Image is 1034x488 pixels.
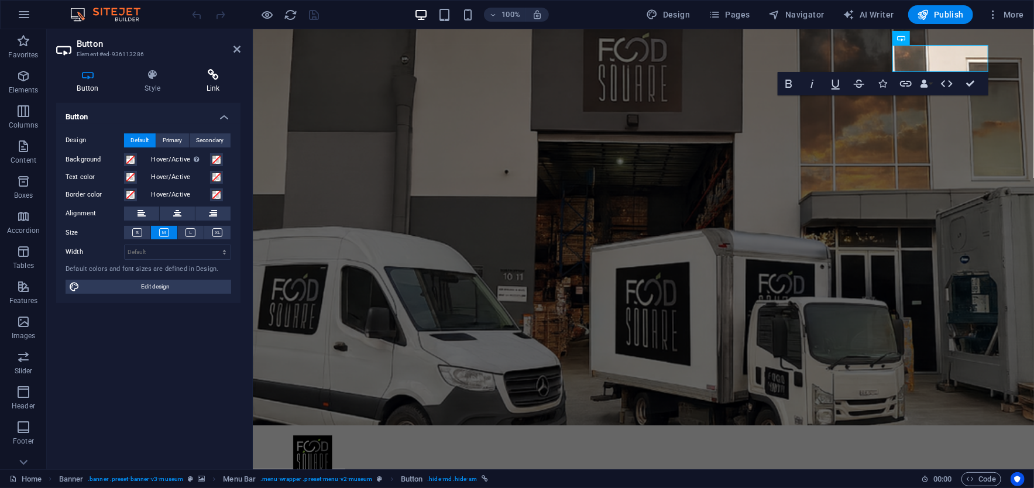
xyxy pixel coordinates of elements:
[12,331,36,341] p: Images
[13,261,34,270] p: Tables
[825,72,847,95] button: Underline (Ctrl+U)
[918,9,964,20] span: Publish
[188,476,193,482] i: This element is a customizable preset
[152,170,210,184] label: Hover/Active
[848,72,870,95] button: Strikethrough
[185,69,241,94] h4: Link
[56,69,124,94] h4: Button
[260,472,372,486] span: . menu-wrapper .preset-menu-v2-museum
[769,9,825,20] span: Navigator
[647,9,691,20] span: Design
[66,153,124,167] label: Background
[14,191,33,200] p: Boxes
[942,475,943,483] span: :
[66,264,231,274] div: Default colors and font sizes are defined in Design.
[198,476,205,482] i: This element contains a background
[66,133,124,147] label: Design
[484,8,525,22] button: 100%
[801,72,823,95] button: Italic (Ctrl+I)
[871,72,894,95] button: Icons
[124,69,186,94] h4: Style
[8,50,38,60] p: Favorites
[152,153,210,167] label: Hover/Active
[7,226,40,235] p: Accordion
[190,133,231,147] button: Secondary
[482,476,488,482] i: This element is linked
[15,366,33,376] p: Slider
[642,5,695,24] button: Design
[895,72,917,95] button: Link
[908,5,973,24] button: Publish
[9,121,38,130] p: Columns
[260,8,274,22] button: Click here to leave preview mode and continue editing
[284,8,298,22] button: reload
[88,472,183,486] span: . banner .preset-banner-v3-museum
[427,472,477,486] span: . hide-md .hide-sm
[66,280,231,294] button: Edit design
[284,8,298,22] i: Reload page
[778,72,800,95] button: Bold (Ctrl+B)
[709,9,750,20] span: Pages
[967,472,996,486] span: Code
[156,133,189,147] button: Primary
[59,472,84,486] span: Click to select. Double-click to edit
[532,9,542,20] i: On resize automatically adjust zoom level to fit chosen device.
[66,188,124,202] label: Border color
[13,437,34,446] p: Footer
[66,249,124,255] label: Width
[921,472,952,486] h6: Session time
[163,133,183,147] span: Primary
[764,5,829,24] button: Navigator
[56,103,241,124] h4: Button
[131,133,149,147] span: Default
[839,5,899,24] button: AI Writer
[77,39,241,49] h2: Button
[197,133,224,147] span: Secondary
[959,72,981,95] button: Confirm (Ctrl+⏎)
[152,188,210,202] label: Hover/Active
[66,207,124,221] label: Alignment
[377,476,383,482] i: This element is a customizable preset
[66,226,124,240] label: Size
[918,72,935,95] button: Data Bindings
[12,401,35,411] p: Header
[59,472,488,486] nav: breadcrumb
[83,280,228,294] span: Edit design
[1011,472,1025,486] button: Usercentrics
[401,472,423,486] span: Click to select. Double-click to edit
[9,472,42,486] a: Click to cancel selection. Double-click to open Pages
[67,8,155,22] img: Editor Logo
[936,72,958,95] button: HTML
[843,9,894,20] span: AI Writer
[961,472,1001,486] button: Code
[77,49,217,60] h3: Element #ed-936113286
[501,8,520,22] h6: 100%
[987,9,1024,20] span: More
[124,133,156,147] button: Default
[11,156,36,165] p: Content
[9,296,37,305] p: Features
[704,5,754,24] button: Pages
[66,170,124,184] label: Text color
[933,472,951,486] span: 00 00
[223,472,256,486] span: Click to select. Double-click to edit
[983,5,1029,24] button: More
[9,85,39,95] p: Elements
